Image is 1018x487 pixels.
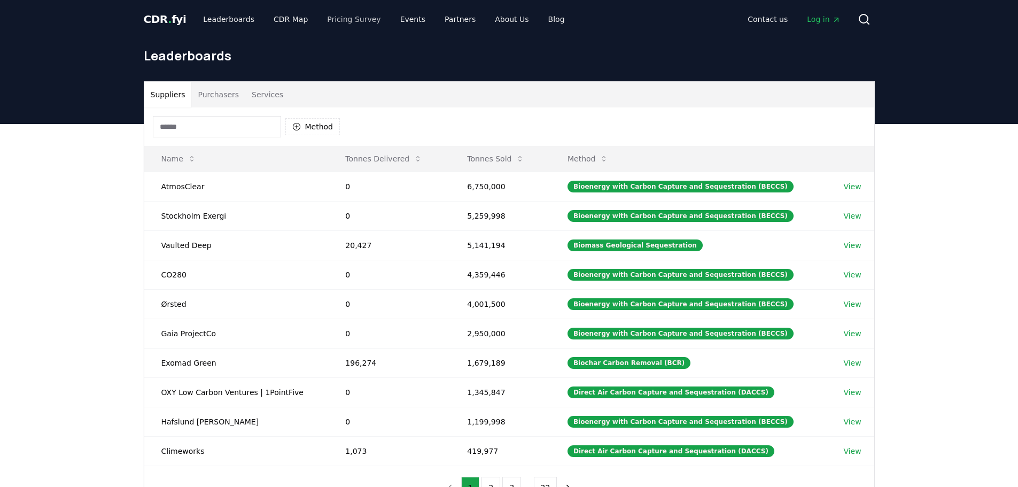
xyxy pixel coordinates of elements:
td: 2,950,000 [450,319,550,348]
td: 196,274 [328,348,450,377]
a: View [843,181,861,192]
button: Services [245,82,290,107]
td: Hafslund [PERSON_NAME] [144,407,329,436]
span: Log in [807,14,840,25]
button: Method [285,118,340,135]
td: 1,199,998 [450,407,550,436]
td: 0 [328,377,450,407]
td: 0 [328,319,450,348]
td: Gaia ProjectCo [144,319,329,348]
span: . [168,13,172,26]
a: CDR.fyi [144,12,186,27]
a: View [843,328,861,339]
td: 1,679,189 [450,348,550,377]
span: CDR fyi [144,13,186,26]
button: Tonnes Delivered [337,148,431,169]
td: 5,141,194 [450,230,550,260]
div: Bioenergy with Carbon Capture and Sequestration (BECCS) [568,416,794,428]
td: 20,427 [328,230,450,260]
div: Bioenergy with Carbon Capture and Sequestration (BECCS) [568,181,794,192]
div: Biochar Carbon Removal (BCR) [568,357,690,369]
a: View [843,416,861,427]
a: Leaderboards [195,10,263,29]
div: Bioenergy with Carbon Capture and Sequestration (BECCS) [568,269,794,281]
div: Bioenergy with Carbon Capture and Sequestration (BECCS) [568,298,794,310]
a: View [843,358,861,368]
a: Contact us [739,10,796,29]
a: View [843,240,861,251]
td: 419,977 [450,436,550,466]
nav: Main [195,10,573,29]
td: 1,345,847 [450,377,550,407]
td: 4,359,446 [450,260,550,289]
button: Purchasers [191,82,245,107]
a: View [843,211,861,221]
td: Exomad Green [144,348,329,377]
td: 0 [328,172,450,201]
td: CO280 [144,260,329,289]
div: Direct Air Carbon Capture and Sequestration (DACCS) [568,445,774,457]
td: Vaulted Deep [144,230,329,260]
div: Direct Air Carbon Capture and Sequestration (DACCS) [568,386,774,398]
td: OXY Low Carbon Ventures | 1PointFive [144,377,329,407]
td: 1,073 [328,436,450,466]
a: Partners [436,10,484,29]
a: View [843,387,861,398]
nav: Main [739,10,849,29]
td: 4,001,500 [450,289,550,319]
td: 0 [328,260,450,289]
td: 0 [328,407,450,436]
td: Ørsted [144,289,329,319]
a: Blog [540,10,573,29]
div: Bioenergy with Carbon Capture and Sequestration (BECCS) [568,210,794,222]
td: 6,750,000 [450,172,550,201]
a: CDR Map [265,10,316,29]
td: Climeworks [144,436,329,466]
td: AtmosClear [144,172,329,201]
div: Biomass Geological Sequestration [568,239,703,251]
div: Bioenergy with Carbon Capture and Sequestration (BECCS) [568,328,794,339]
a: View [843,299,861,310]
button: Name [153,148,205,169]
button: Suppliers [144,82,192,107]
a: Pricing Survey [318,10,389,29]
button: Method [559,148,617,169]
a: View [843,446,861,457]
a: Events [392,10,434,29]
td: 0 [328,289,450,319]
a: View [843,269,861,280]
a: About Us [486,10,537,29]
h1: Leaderboards [144,47,875,64]
button: Tonnes Sold [459,148,533,169]
td: 0 [328,201,450,230]
a: Log in [798,10,849,29]
td: 5,259,998 [450,201,550,230]
td: Stockholm Exergi [144,201,329,230]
